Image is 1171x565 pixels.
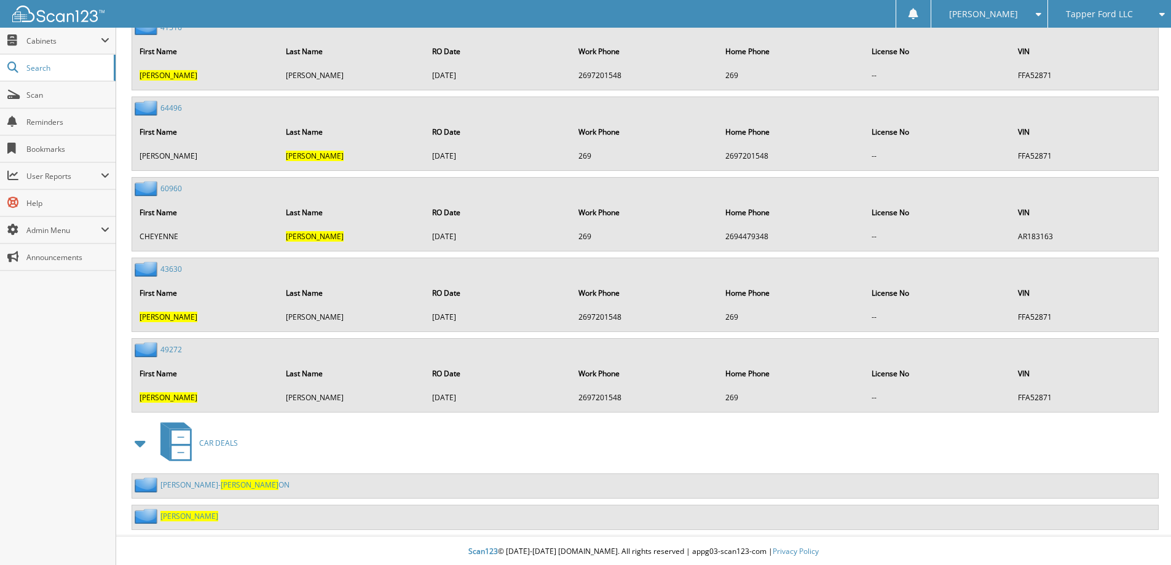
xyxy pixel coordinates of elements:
[26,225,101,235] span: Admin Menu
[280,387,425,408] td: [PERSON_NAME]
[426,146,571,166] td: [DATE]
[572,200,717,225] th: Work Phone
[865,119,1011,144] th: License No
[865,226,1011,247] td: --
[572,280,717,306] th: Work Phone
[1012,361,1157,386] th: VIN
[1012,280,1157,306] th: VIN
[286,151,344,161] span: [PERSON_NAME]
[719,39,864,64] th: Home Phone
[12,6,104,22] img: scan123-logo-white.svg
[26,90,109,100] span: Scan
[160,183,182,194] a: 60960
[468,546,498,556] span: Scan123
[1012,307,1157,327] td: FFA52871
[280,200,425,225] th: Last Name
[133,361,278,386] th: First Name
[135,342,160,357] img: folder2.png
[865,200,1011,225] th: License No
[426,200,571,225] th: RO Date
[572,226,717,247] td: 269
[1012,200,1157,225] th: VIN
[773,546,819,556] a: Privacy Policy
[572,361,717,386] th: Work Phone
[1012,226,1157,247] td: AR183163
[719,361,864,386] th: Home Phone
[572,119,717,144] th: Work Phone
[426,361,571,386] th: RO Date
[865,307,1011,327] td: --
[280,361,425,386] th: Last Name
[135,181,160,196] img: folder2.png
[865,146,1011,166] td: --
[719,307,864,327] td: 269
[572,39,717,64] th: Work Phone
[572,307,717,327] td: 2697201548
[572,387,717,408] td: 2697201548
[865,387,1011,408] td: --
[133,146,278,166] td: [PERSON_NAME]
[572,146,717,166] td: 269
[719,65,864,85] td: 269
[135,477,160,492] img: folder2.png
[160,264,182,274] a: 43630
[865,361,1011,386] th: License No
[199,438,238,448] span: CAR DEALS
[426,280,571,306] th: RO Date
[160,480,290,490] a: [PERSON_NAME]-[PERSON_NAME]ON
[26,117,109,127] span: Reminders
[280,39,425,64] th: Last Name
[1066,10,1133,18] span: Tapper Ford LLC
[426,307,571,327] td: [DATE]
[719,387,864,408] td: 269
[26,198,109,208] span: Help
[26,171,101,181] span: User Reports
[133,280,278,306] th: First Name
[280,280,425,306] th: Last Name
[135,100,160,116] img: folder2.png
[949,10,1018,18] span: [PERSON_NAME]
[865,65,1011,85] td: --
[1110,506,1171,565] iframe: Chat Widget
[719,226,864,247] td: 2694479348
[280,307,425,327] td: [PERSON_NAME]
[133,119,278,144] th: First Name
[135,261,160,277] img: folder2.png
[280,65,425,85] td: [PERSON_NAME]
[865,39,1011,64] th: License No
[26,63,108,73] span: Search
[1012,65,1157,85] td: FFA52871
[26,144,109,154] span: Bookmarks
[135,508,160,524] img: folder2.png
[140,312,197,322] span: [PERSON_NAME]
[426,226,571,247] td: [DATE]
[426,39,571,64] th: RO Date
[426,387,571,408] td: [DATE]
[160,344,182,355] a: 49272
[426,119,571,144] th: RO Date
[26,252,109,263] span: Announcements
[1012,146,1157,166] td: FFA52871
[865,280,1011,306] th: License No
[719,146,864,166] td: 2697201548
[1012,387,1157,408] td: FFA52871
[140,70,197,81] span: [PERSON_NAME]
[140,392,197,403] span: [PERSON_NAME]
[133,200,278,225] th: First Name
[26,36,101,46] span: Cabinets
[153,419,238,467] a: CAR DEALS
[572,65,717,85] td: 2697201548
[1012,39,1157,64] th: VIN
[719,119,864,144] th: Home Phone
[719,200,864,225] th: Home Phone
[426,65,571,85] td: [DATE]
[1012,119,1157,144] th: VIN
[160,511,218,521] a: [PERSON_NAME]
[133,39,278,64] th: First Name
[286,231,344,242] span: [PERSON_NAME]
[280,119,425,144] th: Last Name
[719,280,864,306] th: Home Phone
[160,103,182,113] a: 64496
